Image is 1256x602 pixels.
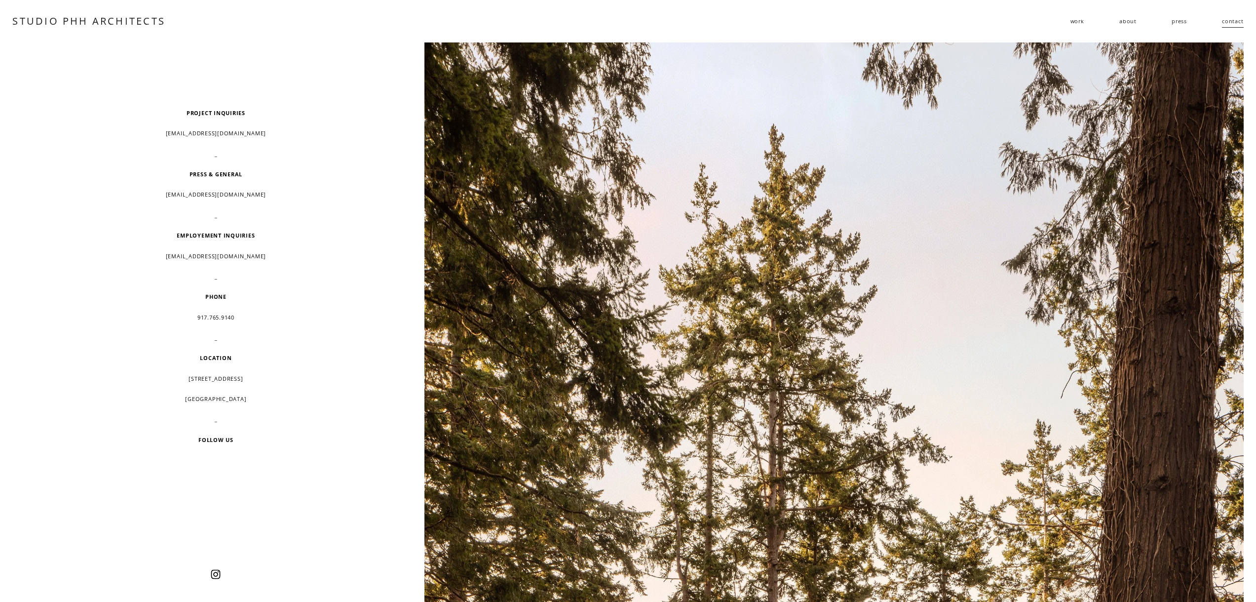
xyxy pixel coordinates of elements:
[205,293,227,300] strong: PHONE
[1172,14,1187,29] a: press
[64,126,368,140] p: [EMAIL_ADDRESS][DOMAIN_NAME]
[64,412,368,426] p: _
[64,208,368,222] p: _
[64,147,368,161] p: _
[64,249,368,263] p: [EMAIL_ADDRESS][DOMAIN_NAME]
[1070,14,1084,28] span: work
[200,354,231,361] strong: LOCATION
[1070,14,1084,29] a: folder dropdown
[190,170,243,178] strong: PRESS & GENERAL
[12,14,165,28] a: STUDIO PHH ARCHITECTS
[64,331,368,344] p: _
[64,188,368,201] p: [EMAIL_ADDRESS][DOMAIN_NAME]
[64,372,368,385] p: [STREET_ADDRESS]
[64,270,368,283] p: _
[64,392,368,405] p: [GEOGRAPHIC_DATA]
[198,436,233,443] strong: FOLLOW US
[177,232,255,239] strong: EMPLOYEMENT INQUIRIES
[1119,14,1137,29] a: about
[1222,14,1243,29] a: contact
[211,569,221,579] a: Instagram
[64,311,368,324] p: 917.765.9140
[187,109,245,117] strong: PROJECT INQUIRIES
